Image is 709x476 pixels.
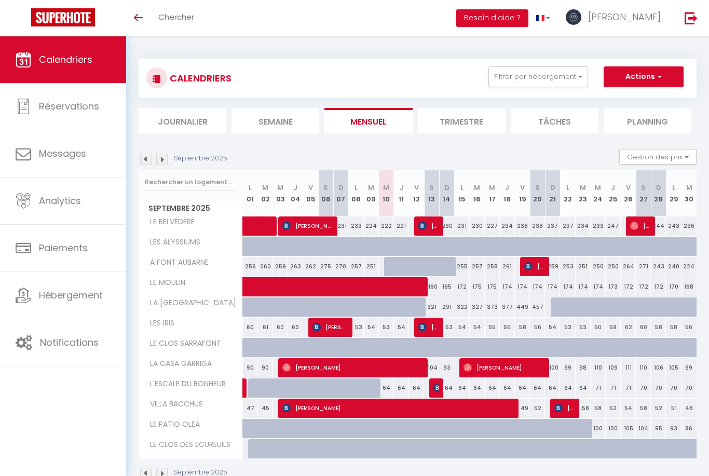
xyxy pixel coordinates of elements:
[145,173,237,192] input: Rechercher un logement...
[258,399,273,418] div: 45
[243,257,258,276] div: 256
[243,318,258,337] div: 60
[580,183,586,193] abbr: M
[333,257,348,276] div: 270
[474,183,480,193] abbr: M
[566,9,581,25] img: ...
[576,358,591,377] div: 98
[641,183,646,193] abbr: S
[606,257,621,276] div: 250
[409,378,424,398] div: 64
[545,358,560,377] div: 100
[312,317,348,337] span: [PERSON_NAME]
[323,183,328,193] abbr: S
[651,419,666,438] div: 95
[460,183,463,193] abbr: L
[606,216,621,236] div: 247
[454,297,469,317] div: 322
[379,170,394,216] th: 10
[364,318,379,337] div: 54
[470,297,485,317] div: 327
[333,170,348,216] th: 07
[243,358,258,377] div: 90
[394,378,409,398] div: 64
[666,277,681,296] div: 170
[383,183,389,193] abbr: M
[485,170,500,216] th: 17
[681,378,697,398] div: 70
[515,216,530,236] div: 238
[651,318,666,337] div: 58
[454,318,469,337] div: 54
[158,11,194,22] span: Chercher
[262,183,268,193] abbr: M
[141,439,233,451] span: LE CLOS DES ECUREUILS
[666,257,681,276] div: 240
[303,170,318,216] th: 05
[418,216,439,236] span: [PERSON_NAME]
[348,216,363,236] div: 233
[651,277,666,296] div: 172
[439,378,454,398] div: 64
[611,183,615,193] abbr: J
[681,257,697,276] div: 224
[626,183,631,193] abbr: V
[651,378,666,398] div: 70
[31,8,95,26] img: Super Booking
[606,318,621,337] div: 59
[485,378,500,398] div: 64
[666,419,681,438] div: 93
[524,256,544,276] span: [PERSON_NAME]
[681,277,697,296] div: 168
[414,183,419,193] abbr: V
[303,257,318,276] div: 262
[576,318,591,337] div: 53
[288,170,303,216] th: 04
[621,277,636,296] div: 172
[560,277,575,296] div: 174
[485,216,500,236] div: 227
[591,419,606,438] div: 100
[39,100,99,113] span: Réservations
[444,183,449,193] abbr: D
[666,216,681,236] div: 243
[520,183,525,193] abbr: V
[515,297,530,317] div: 449
[167,66,231,90] h3: CALENDRIERS
[318,257,333,276] div: 275
[550,183,555,193] abbr: D
[273,257,288,276] div: 259
[535,183,540,193] abbr: S
[545,257,560,276] div: 259
[636,419,651,438] div: 104
[489,183,495,193] abbr: M
[560,358,575,377] div: 99
[141,237,203,248] span: LES ALYSSIUMS
[591,216,606,236] div: 233
[439,297,454,317] div: 291
[379,318,394,337] div: 53
[454,257,469,276] div: 255
[39,241,88,254] span: Paiements
[139,108,226,133] li: Journalier
[433,378,439,398] span: [PERSON_NAME]
[554,398,575,418] span: [PERSON_NAME]
[258,318,273,337] div: 61
[500,170,515,216] th: 18
[604,108,691,133] li: Planning
[243,399,258,418] div: 47
[364,170,379,216] th: 09
[308,183,313,193] abbr: V
[591,277,606,296] div: 174
[273,170,288,216] th: 03
[379,378,394,398] div: 64
[560,378,575,398] div: 64
[485,257,500,276] div: 258
[666,170,681,216] th: 29
[672,183,675,193] abbr: L
[141,399,206,410] span: VILLA BACCHUS
[545,216,560,236] div: 237
[591,399,606,418] div: 58
[530,378,545,398] div: 64
[293,183,297,193] abbr: J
